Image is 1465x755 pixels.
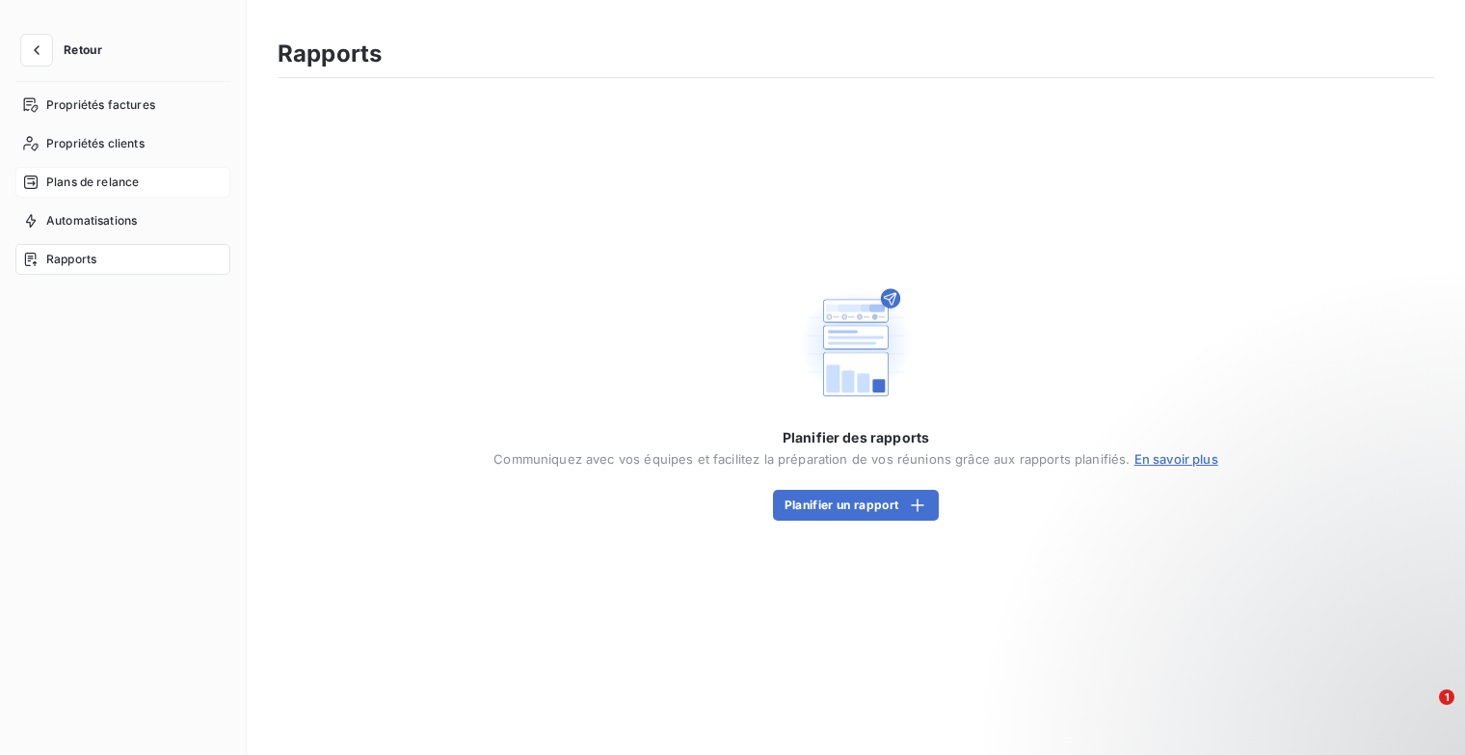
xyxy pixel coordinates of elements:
[46,212,137,229] span: Automatisations
[794,282,918,406] img: Empty state
[46,135,145,152] span: Propriétés clients
[15,128,230,159] a: Propriétés clients
[773,490,939,521] button: Planifier un rapport
[15,244,230,275] a: Rapports
[15,167,230,198] a: Plans de relance
[278,37,382,71] h3: Rapports
[493,451,1218,467] span: Communiquez avec vos équipes et facilitez la préparation de vos réunions grâce aux rapports plani...
[15,35,118,66] button: Retour
[1439,689,1454,705] span: 1
[1134,451,1218,467] a: En savoir plus
[64,44,102,56] span: Retour
[1079,568,1465,703] iframe: Intercom notifications message
[46,96,155,114] span: Propriétés factures
[1399,689,1446,736] iframe: Intercom live chat
[46,174,139,191] span: Plans de relance
[15,205,230,236] a: Automatisations
[46,251,96,268] span: Rapports
[15,90,230,121] a: Propriétés factures
[783,428,929,447] span: Planifier des rapports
